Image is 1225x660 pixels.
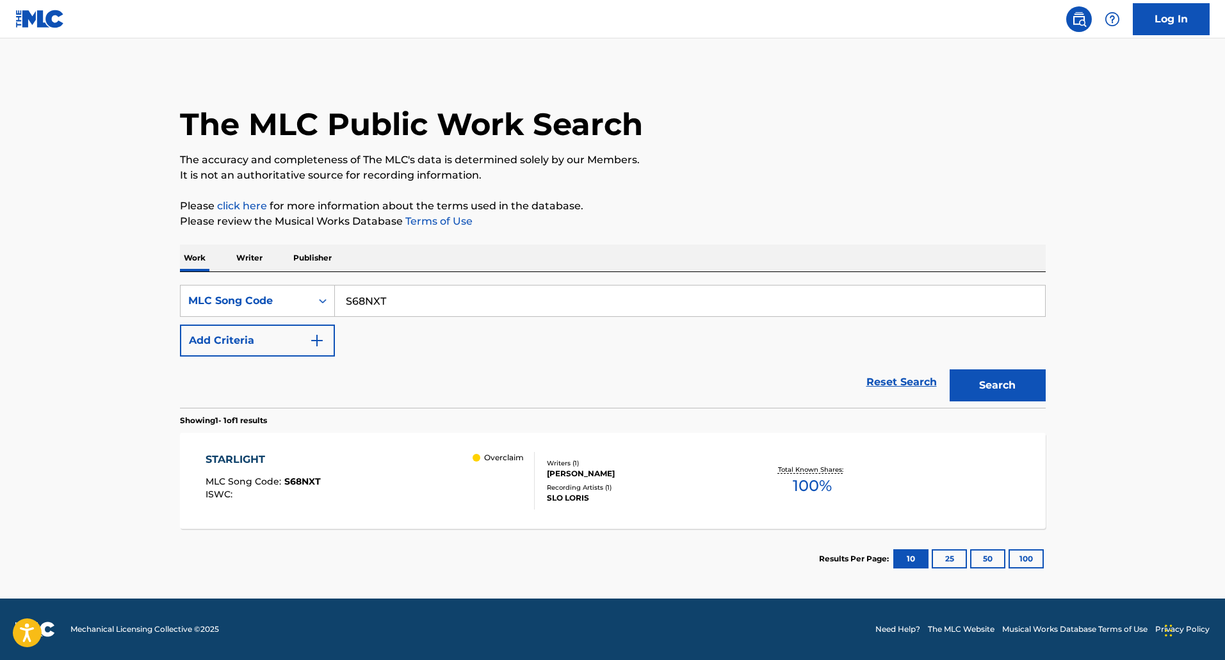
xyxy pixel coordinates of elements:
button: 50 [970,549,1005,568]
img: search [1071,12,1087,27]
button: 100 [1009,549,1044,568]
div: MLC Song Code [188,293,304,309]
div: Recording Artists ( 1 ) [547,483,740,492]
a: click here [217,200,267,212]
span: Mechanical Licensing Collective © 2025 [70,624,219,635]
div: [PERSON_NAME] [547,468,740,479]
div: Help [1099,6,1125,32]
a: Terms of Use [403,215,473,227]
button: 25 [932,549,967,568]
a: Need Help? [875,624,920,635]
p: The accuracy and completeness of The MLC's data is determined solely by our Members. [180,152,1046,168]
img: logo [15,622,55,637]
button: Search [950,369,1046,401]
span: ISWC : [206,488,236,500]
button: 10 [893,549,929,568]
p: It is not an authoritative source for recording information. [180,168,1046,183]
a: Privacy Policy [1155,624,1210,635]
p: Please for more information about the terms used in the database. [180,198,1046,214]
a: The MLC Website [928,624,994,635]
span: MLC Song Code : [206,476,284,487]
p: Showing 1 - 1 of 1 results [180,415,267,426]
div: Writers ( 1 ) [547,458,740,468]
img: 9d2ae6d4665cec9f34b9.svg [309,333,325,348]
img: help [1105,12,1120,27]
p: Writer [232,245,266,271]
span: S68NXT [284,476,321,487]
p: Results Per Page: [819,553,892,565]
button: Add Criteria [180,325,335,357]
a: Public Search [1066,6,1092,32]
h1: The MLC Public Work Search [180,105,643,143]
iframe: Chat Widget [1161,599,1225,660]
div: Drag [1165,611,1172,650]
span: 100 % [793,474,832,497]
p: Work [180,245,209,271]
a: Musical Works Database Terms of Use [1002,624,1148,635]
form: Search Form [180,285,1046,408]
img: MLC Logo [15,10,65,28]
p: Please review the Musical Works Database [180,214,1046,229]
a: STARLIGHTMLC Song Code:S68NXTISWC: OverclaimWriters (1)[PERSON_NAME]Recording Artists (1)SLO LORI... [180,433,1046,529]
p: Publisher [289,245,336,271]
a: Reset Search [860,368,943,396]
div: STARLIGHT [206,452,321,467]
p: Total Known Shares: [778,465,847,474]
a: Log In [1133,3,1210,35]
p: Overclaim [484,452,524,463]
div: SLO LORIS [547,492,740,504]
